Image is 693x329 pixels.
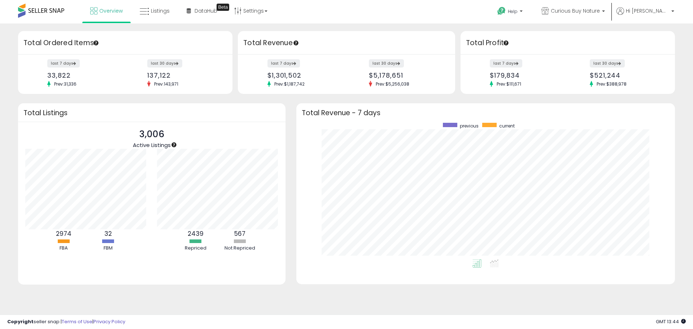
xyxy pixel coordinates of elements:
[133,127,171,141] p: 3,006
[372,81,413,87] span: Prev: $5,256,038
[174,245,217,252] div: Repriced
[151,81,182,87] span: Prev: 143,971
[147,59,182,68] label: last 30 days
[23,110,280,116] h3: Total Listings
[267,72,341,79] div: $1,301,502
[593,81,630,87] span: Prev: $388,978
[171,142,177,148] div: Tooltip anchor
[47,72,120,79] div: 33,822
[460,123,479,129] span: previous
[147,72,220,79] div: 137,122
[626,7,669,14] span: Hi [PERSON_NAME]
[492,1,530,23] a: Help
[7,319,125,325] div: seller snap | |
[93,318,125,325] a: Privacy Policy
[104,229,112,238] b: 32
[490,72,562,79] div: $179,834
[133,141,171,149] span: Active Listings
[551,7,600,14] span: Curious Buy Nature
[243,38,450,48] h3: Total Revenue
[590,59,625,68] label: last 30 days
[195,7,217,14] span: DataHub
[466,38,670,48] h3: Total Profit
[86,245,130,252] div: FBM
[503,40,509,46] div: Tooltip anchor
[493,81,525,87] span: Prev: $111,671
[499,123,515,129] span: current
[151,7,170,14] span: Listings
[23,38,227,48] h3: Total Ordered Items
[267,59,300,68] label: last 7 days
[497,7,506,16] i: Get Help
[490,59,522,68] label: last 7 days
[508,8,518,14] span: Help
[56,229,71,238] b: 2974
[590,72,662,79] div: $521,244
[616,7,674,23] a: Hi [PERSON_NAME]
[188,229,204,238] b: 2439
[369,72,443,79] div: $5,178,651
[302,110,670,116] h3: Total Revenue - 7 days
[293,40,299,46] div: Tooltip anchor
[93,40,99,46] div: Tooltip anchor
[62,318,92,325] a: Terms of Use
[7,318,34,325] strong: Copyright
[47,59,80,68] label: last 7 days
[271,81,308,87] span: Prev: $1,187,742
[51,81,80,87] span: Prev: 31,336
[234,229,245,238] b: 567
[369,59,404,68] label: last 30 days
[218,245,262,252] div: Not Repriced
[99,7,123,14] span: Overview
[42,245,85,252] div: FBA
[217,4,229,11] div: Tooltip anchor
[656,318,686,325] span: 2025-08-17 13:44 GMT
